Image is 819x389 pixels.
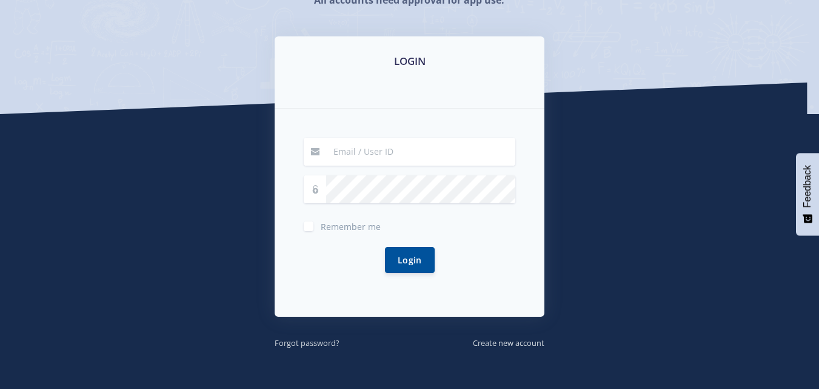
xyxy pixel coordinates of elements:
[802,165,813,208] span: Feedback
[275,337,339,348] small: Forgot password?
[385,247,435,273] button: Login
[796,153,819,235] button: Feedback - Show survey
[321,221,381,232] span: Remember me
[289,53,530,69] h3: LOGIN
[473,337,544,348] small: Create new account
[473,336,544,349] a: Create new account
[326,138,515,166] input: Email / User ID
[275,336,339,349] a: Forgot password?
